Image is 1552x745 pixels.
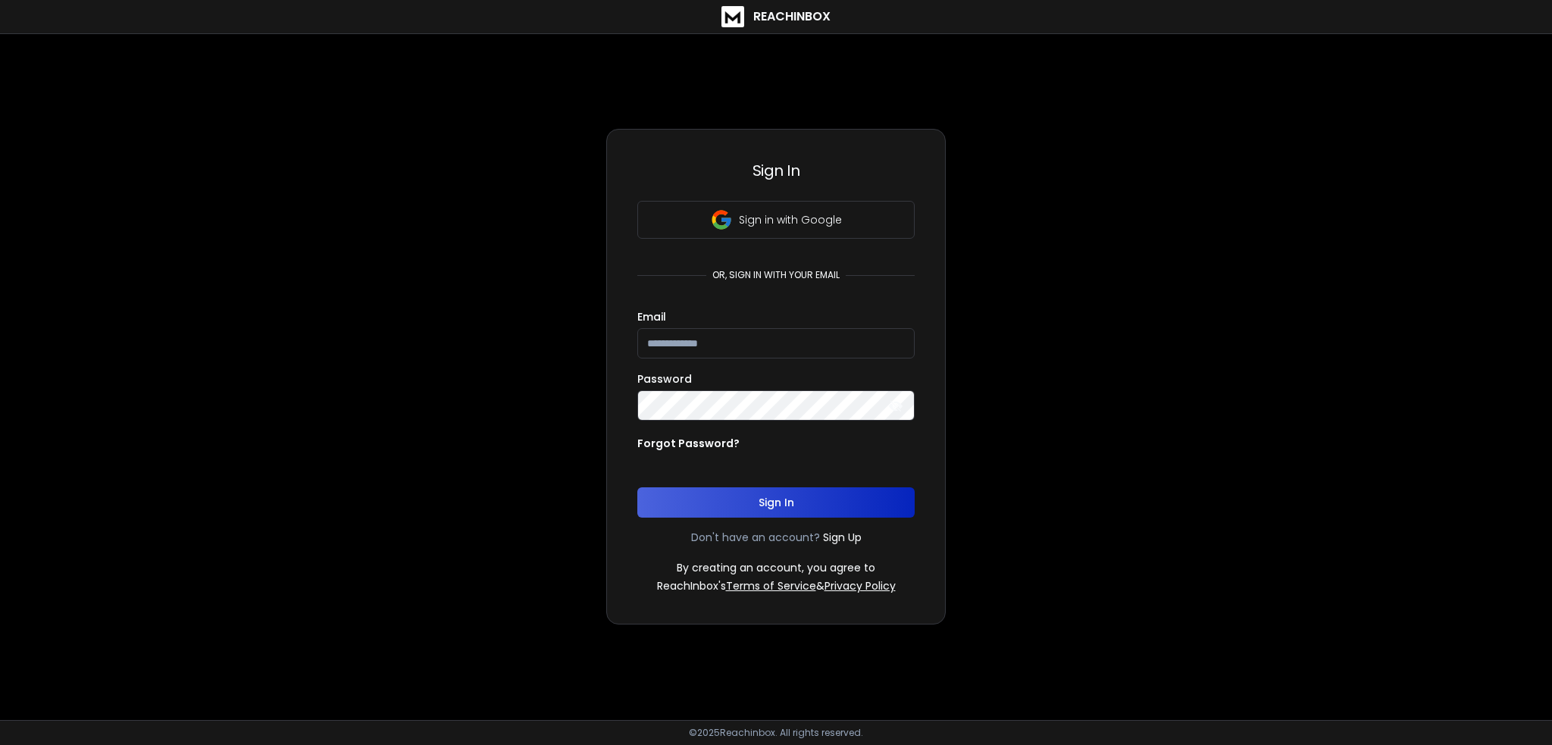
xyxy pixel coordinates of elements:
[726,578,816,593] a: Terms of Service
[721,6,831,27] a: ReachInbox
[691,530,820,545] p: Don't have an account?
[637,374,692,384] label: Password
[637,436,740,451] p: Forgot Password?
[637,311,666,322] label: Email
[637,487,915,518] button: Sign In
[721,6,744,27] img: logo
[677,560,875,575] p: By creating an account, you agree to
[823,530,862,545] a: Sign Up
[657,578,896,593] p: ReachInbox's &
[824,578,896,593] a: Privacy Policy
[637,201,915,239] button: Sign in with Google
[739,212,842,227] p: Sign in with Google
[637,160,915,181] h3: Sign In
[689,727,863,739] p: © 2025 Reachinbox. All rights reserved.
[706,269,846,281] p: or, sign in with your email
[753,8,831,26] h1: ReachInbox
